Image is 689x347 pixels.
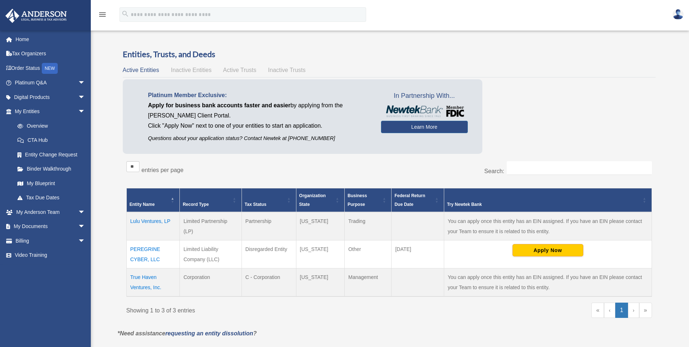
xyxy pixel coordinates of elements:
td: C - Corporation [242,268,296,296]
td: [DATE] [392,240,444,268]
div: NEW [42,63,58,74]
a: Entity Change Request [10,147,93,162]
span: Active Trusts [223,67,256,73]
td: Other [344,240,391,268]
a: requesting an entity dissolution [165,330,253,336]
a: Previous [604,303,615,318]
a: My Entitiesarrow_drop_down [5,104,93,119]
td: Trading [344,212,391,240]
th: Business Purpose: Activate to sort [344,188,391,212]
a: Billingarrow_drop_down [5,234,96,248]
a: Home [5,32,96,47]
th: Try Newtek Bank : Activate to sort [444,188,652,212]
img: Anderson Advisors Platinum Portal [3,9,69,23]
span: Business Purpose [348,193,367,207]
label: Search: [484,168,504,174]
p: Click "Apply Now" next to one of your entities to start an application. [148,121,370,131]
th: Tax Status: Activate to sort [242,188,296,212]
a: Overview [10,119,89,133]
span: arrow_drop_down [78,104,93,119]
a: Next [628,303,639,318]
td: True Haven Ventures, Inc. [126,268,180,296]
span: arrow_drop_down [78,90,93,105]
a: CTA Hub [10,133,93,148]
a: Last [639,303,652,318]
a: Learn More [381,121,468,133]
a: 1 [615,303,628,318]
em: *Need assistance ? [118,330,257,336]
td: Partnership [242,212,296,240]
span: Inactive Entities [171,67,211,73]
button: Apply Now [512,244,583,256]
label: entries per page [142,167,184,173]
a: Digital Productsarrow_drop_down [5,90,96,104]
td: Management [344,268,391,296]
span: Inactive Trusts [268,67,305,73]
img: NewtekBankLogoSM.png [385,105,464,117]
span: Record Type [183,202,209,207]
a: My Documentsarrow_drop_down [5,219,96,234]
span: Apply for business bank accounts faster and easier [148,102,291,108]
td: You can apply once this entity has an EIN assigned. If you have an EIN please contact your Team t... [444,212,652,240]
a: Binder Walkthrough [10,162,93,176]
i: menu [98,10,107,19]
th: Federal Return Due Date: Activate to sort [392,188,444,212]
td: [US_STATE] [296,268,344,296]
span: arrow_drop_down [78,219,93,234]
a: First [591,303,604,318]
p: Questions about your application status? Contact Newtek at [PHONE_NUMBER] [148,134,370,143]
a: Tax Organizers [5,47,96,61]
span: arrow_drop_down [78,234,93,248]
a: Order StatusNEW [5,61,96,76]
a: Video Training [5,248,96,263]
span: In Partnership With... [381,90,468,102]
td: Disregarded Entity [242,240,296,268]
td: PEREGRINE CYBER, LLC [126,240,180,268]
td: Limited Partnership (LP) [180,212,242,240]
td: Corporation [180,268,242,296]
span: arrow_drop_down [78,205,93,220]
p: by applying from the [PERSON_NAME] Client Portal. [148,100,370,121]
div: Try Newtek Bank [447,200,641,209]
a: My Anderson Teamarrow_drop_down [5,205,96,219]
span: Federal Return Due Date [394,193,425,207]
h3: Entities, Trusts, and Deeds [123,49,656,60]
p: Platinum Member Exclusive: [148,90,370,100]
i: search [121,10,129,18]
span: Organization State [299,193,326,207]
a: My Blueprint [10,176,93,191]
span: arrow_drop_down [78,76,93,91]
span: Entity Name [130,202,155,207]
span: Tax Status [245,202,267,207]
a: Platinum Q&Aarrow_drop_down [5,76,96,90]
td: [US_STATE] [296,212,344,240]
a: Tax Due Dates [10,191,93,205]
th: Entity Name: Activate to invert sorting [126,188,180,212]
div: Showing 1 to 3 of 3 entries [126,303,384,316]
td: Limited Liability Company (LLC) [180,240,242,268]
td: Lulu Ventures, LP [126,212,180,240]
img: User Pic [673,9,684,20]
a: menu [98,13,107,19]
td: [US_STATE] [296,240,344,268]
th: Organization State: Activate to sort [296,188,344,212]
span: Active Entities [123,67,159,73]
td: You can apply once this entity has an EIN assigned. If you have an EIN please contact your Team t... [444,268,652,296]
th: Record Type: Activate to sort [180,188,242,212]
